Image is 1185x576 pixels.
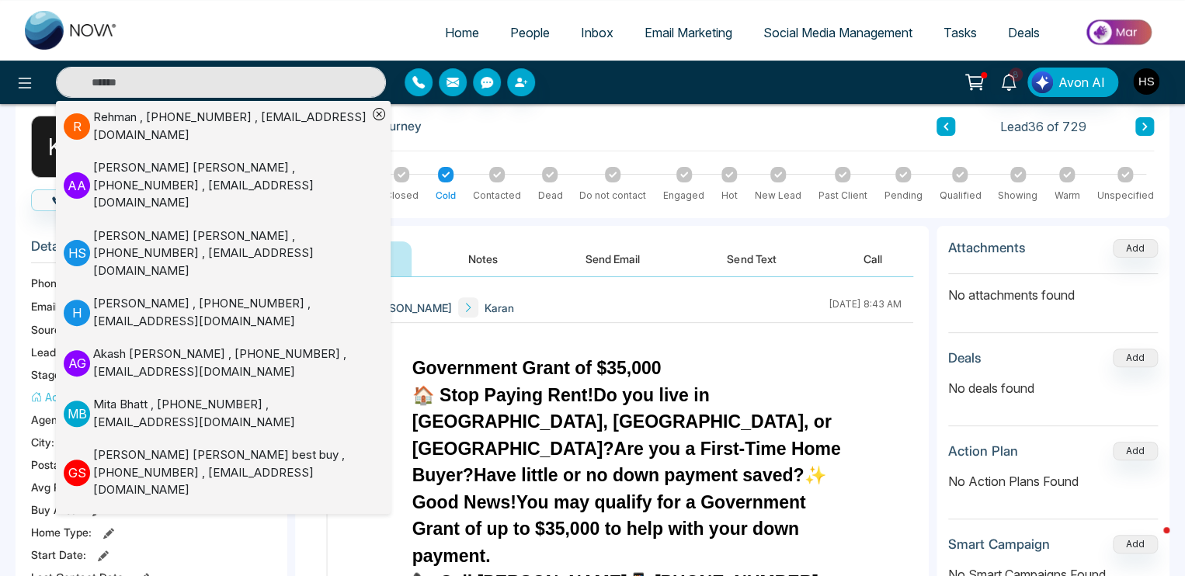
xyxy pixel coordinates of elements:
[31,547,86,563] span: Start Date :
[64,172,90,199] p: A A
[31,456,95,473] span: Postal Code :
[755,189,801,203] div: New Lead
[1132,523,1169,560] iframe: Intercom live chat
[31,189,106,211] button: Call
[93,446,367,499] div: [PERSON_NAME] [PERSON_NAME] best buy , [PHONE_NUMBER] , [EMAIL_ADDRESS][DOMAIN_NAME]
[990,68,1027,95] a: 8
[31,116,93,178] div: K S
[829,297,902,317] div: [DATE] 8:43 AM
[93,396,367,431] div: Mita Bhatt , [PHONE_NUMBER] , [EMAIL_ADDRESS][DOMAIN_NAME]
[93,227,367,280] div: [PERSON_NAME] [PERSON_NAME] , [PHONE_NUMBER] , [EMAIL_ADDRESS][DOMAIN_NAME]
[31,411,64,428] span: Agent:
[1055,189,1080,203] div: Warm
[1063,15,1176,50] img: Market-place.gif
[1113,241,1158,254] span: Add
[948,274,1158,304] p: No attachments found
[554,241,671,276] button: Send Email
[629,18,748,47] a: Email Marketing
[93,345,367,380] div: Akash [PERSON_NAME] , [PHONE_NUMBER] , [EMAIL_ADDRESS][DOMAIN_NAME]
[1027,68,1118,97] button: Avon AI
[1113,442,1158,460] button: Add
[31,298,61,314] span: Email:
[31,344,87,360] span: Lead Type:
[581,25,613,40] span: Inbox
[565,18,629,47] a: Inbox
[763,25,912,40] span: Social Media Management
[31,321,70,338] span: Source:
[1113,535,1158,553] button: Add
[64,460,90,486] p: G S
[948,240,1026,255] h3: Attachments
[1008,25,1040,40] span: Deals
[31,501,81,518] span: Buy Area :
[998,189,1037,203] div: Showing
[445,25,479,40] span: Home
[663,189,704,203] div: Engaged
[939,189,981,203] div: Qualified
[948,472,1158,491] p: No Action Plans Found
[721,189,738,203] div: Hot
[943,25,977,40] span: Tasks
[93,295,367,330] div: [PERSON_NAME] , [PHONE_NUMBER] , [EMAIL_ADDRESS][DOMAIN_NAME]
[365,300,452,316] span: [PERSON_NAME]
[537,189,562,203] div: Dead
[93,159,367,212] div: [PERSON_NAME] [PERSON_NAME] , [PHONE_NUMBER] , [EMAIL_ADDRESS][DOMAIN_NAME]
[645,25,732,40] span: Email Marketing
[510,25,550,40] span: People
[579,189,646,203] div: Do not contact
[748,18,928,47] a: Social Media Management
[31,389,112,405] button: Add Address
[1113,349,1158,367] button: Add
[948,350,982,366] h3: Deals
[992,18,1055,47] a: Deals
[64,300,90,326] p: H
[1000,117,1086,136] span: Lead 36 of 729
[64,401,90,427] p: M B
[31,366,64,383] span: Stage:
[485,300,514,316] span: Karan
[64,240,90,266] p: H S
[429,18,495,47] a: Home
[1113,239,1158,258] button: Add
[928,18,992,47] a: Tasks
[832,241,913,276] button: Call
[1133,68,1159,95] img: User Avatar
[948,536,1050,552] h3: Smart Campaign
[437,241,529,276] button: Notes
[948,379,1158,397] p: No deals found
[25,11,118,50] img: Nova CRM Logo
[31,238,272,262] h3: Details
[473,189,521,203] div: Contacted
[696,241,807,276] button: Send Text
[1097,189,1154,203] div: Unspecified
[1009,68,1023,82] span: 8
[818,189,867,203] div: Past Client
[948,443,1018,459] h3: Action Plan
[64,350,90,376] p: A G
[31,524,92,540] span: Home Type :
[31,479,129,495] span: Avg Property Price :
[93,109,367,144] div: Rehman , [PHONE_NUMBER] , [EMAIL_ADDRESS][DOMAIN_NAME]
[495,18,565,47] a: People
[385,189,419,203] div: Closed
[31,434,54,450] span: City :
[436,189,456,203] div: Cold
[64,113,90,140] p: R
[1058,73,1105,92] span: Avon AI
[31,275,66,291] span: Phone:
[884,189,922,203] div: Pending
[1031,71,1053,93] img: Lead Flow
